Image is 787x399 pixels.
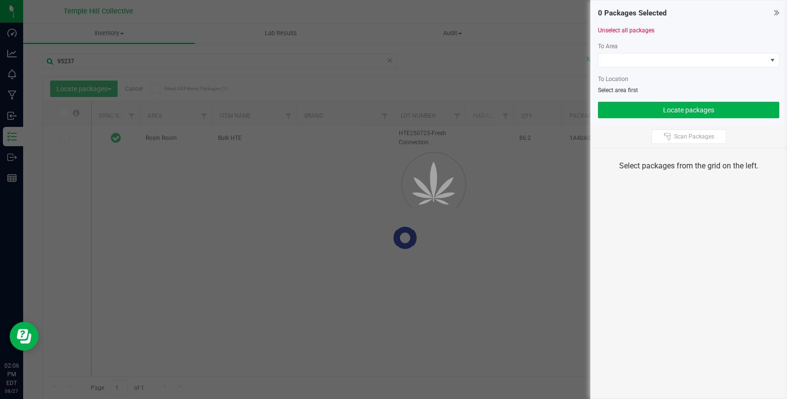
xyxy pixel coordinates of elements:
span: Select area first [598,87,638,94]
span: To Area [598,43,618,50]
div: Select packages from the grid on the left. [603,160,774,172]
button: Locate packages [598,102,779,118]
button: Scan Packages [651,129,726,144]
span: Scan Packages [674,133,714,140]
iframe: Resource center [10,322,39,351]
span: To Location [598,76,628,83]
a: Unselect all packages [598,27,654,34]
